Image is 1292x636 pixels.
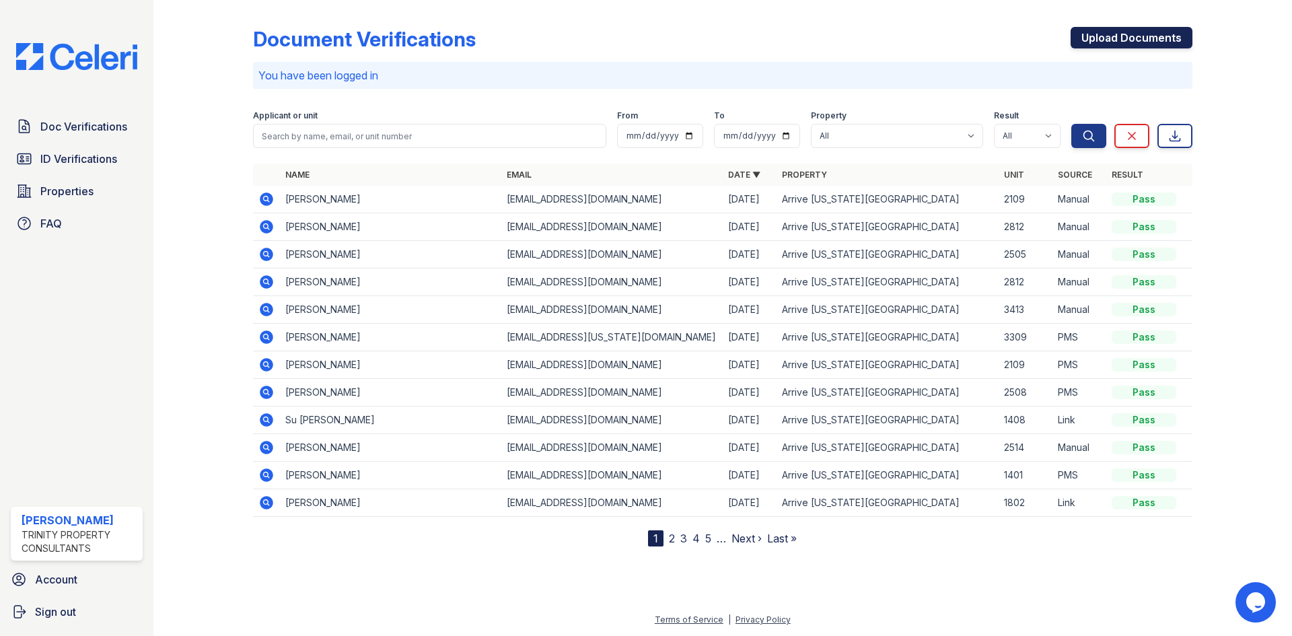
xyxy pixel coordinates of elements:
td: Link [1052,489,1106,517]
div: Pass [1112,413,1176,427]
div: Pass [1112,386,1176,399]
a: Terms of Service [655,614,723,625]
a: Result [1112,170,1143,180]
td: [DATE] [723,213,777,241]
span: Sign out [35,604,76,620]
input: Search by name, email, or unit number [253,124,606,148]
div: Pass [1112,496,1176,509]
td: PMS [1052,351,1106,379]
td: [PERSON_NAME] [280,241,501,269]
a: ID Verifications [11,145,143,172]
td: Manual [1052,186,1106,213]
td: [PERSON_NAME] [280,379,501,407]
label: To [714,110,725,121]
td: [DATE] [723,434,777,462]
a: Sign out [5,598,148,625]
td: [DATE] [723,296,777,324]
a: Name [285,170,310,180]
td: Arrive [US_STATE][GEOGRAPHIC_DATA] [777,296,998,324]
td: PMS [1052,462,1106,489]
div: Pass [1112,220,1176,234]
div: Pass [1112,248,1176,261]
td: [PERSON_NAME] [280,351,501,379]
td: [DATE] [723,269,777,296]
td: [DATE] [723,324,777,351]
td: [EMAIL_ADDRESS][DOMAIN_NAME] [501,186,723,213]
div: Pass [1112,330,1176,344]
td: Arrive [US_STATE][GEOGRAPHIC_DATA] [777,379,998,407]
div: Trinity Property Consultants [22,528,137,555]
td: [DATE] [723,241,777,269]
div: Document Verifications [253,27,476,51]
td: PMS [1052,379,1106,407]
td: 2505 [999,241,1052,269]
a: Properties [11,178,143,205]
td: 2514 [999,434,1052,462]
a: 5 [705,532,711,545]
td: [EMAIL_ADDRESS][DOMAIN_NAME] [501,434,723,462]
label: Property [811,110,847,121]
iframe: chat widget [1235,582,1279,623]
td: [PERSON_NAME] [280,462,501,489]
span: FAQ [40,215,62,232]
label: Result [994,110,1019,121]
td: [EMAIL_ADDRESS][DOMAIN_NAME] [501,351,723,379]
td: 1802 [999,489,1052,517]
td: [PERSON_NAME] [280,213,501,241]
td: Manual [1052,241,1106,269]
td: [EMAIL_ADDRESS][DOMAIN_NAME] [501,462,723,489]
a: 3 [680,532,687,545]
td: [DATE] [723,186,777,213]
td: [PERSON_NAME] [280,434,501,462]
td: Arrive [US_STATE][GEOGRAPHIC_DATA] [777,269,998,296]
td: [EMAIL_ADDRESS][DOMAIN_NAME] [501,269,723,296]
td: PMS [1052,324,1106,351]
td: Manual [1052,213,1106,241]
a: Unit [1004,170,1024,180]
a: 2 [669,532,675,545]
td: [EMAIL_ADDRESS][DOMAIN_NAME] [501,489,723,517]
div: | [728,614,731,625]
td: Arrive [US_STATE][GEOGRAPHIC_DATA] [777,434,998,462]
td: 2812 [999,269,1052,296]
span: ID Verifications [40,151,117,167]
td: Arrive [US_STATE][GEOGRAPHIC_DATA] [777,489,998,517]
div: Pass [1112,358,1176,372]
td: [PERSON_NAME] [280,186,501,213]
td: 2109 [999,351,1052,379]
div: Pass [1112,468,1176,482]
span: Properties [40,183,94,199]
td: 1401 [999,462,1052,489]
td: [PERSON_NAME] [280,269,501,296]
td: [EMAIL_ADDRESS][DOMAIN_NAME] [501,241,723,269]
a: Privacy Policy [735,614,791,625]
label: Applicant or unit [253,110,318,121]
td: 2109 [999,186,1052,213]
td: [DATE] [723,462,777,489]
a: Doc Verifications [11,113,143,140]
a: Property [782,170,827,180]
a: Email [507,170,532,180]
div: Pass [1112,275,1176,289]
td: Arrive [US_STATE][GEOGRAPHIC_DATA] [777,241,998,269]
td: Arrive [US_STATE][GEOGRAPHIC_DATA] [777,407,998,434]
a: Source [1058,170,1092,180]
a: FAQ [11,210,143,237]
td: [EMAIL_ADDRESS][US_STATE][DOMAIN_NAME] [501,324,723,351]
td: 1408 [999,407,1052,434]
td: Manual [1052,269,1106,296]
td: 3413 [999,296,1052,324]
td: [DATE] [723,407,777,434]
a: Upload Documents [1071,27,1192,48]
td: Link [1052,407,1106,434]
td: Arrive [US_STATE][GEOGRAPHIC_DATA] [777,351,998,379]
td: [DATE] [723,379,777,407]
td: [EMAIL_ADDRESS][DOMAIN_NAME] [501,379,723,407]
td: 2508 [999,379,1052,407]
a: Next › [731,532,762,545]
a: Last » [767,532,797,545]
a: 4 [692,532,700,545]
td: Manual [1052,296,1106,324]
div: [PERSON_NAME] [22,512,137,528]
